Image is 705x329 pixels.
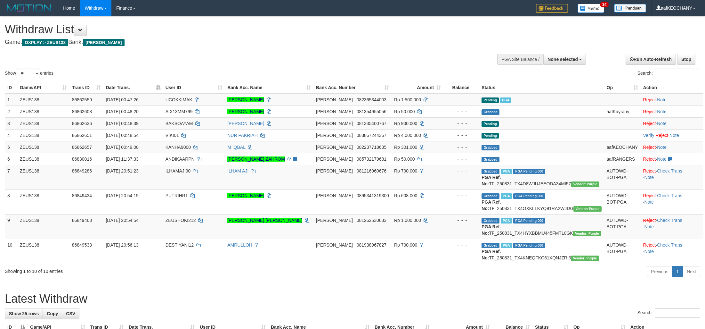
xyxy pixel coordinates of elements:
[446,132,476,139] div: - - -
[316,109,353,114] span: [PERSON_NAME]
[166,145,191,150] span: KANHA9000
[446,217,476,224] div: - - -
[106,145,138,150] span: [DATE] 00:49:00
[316,242,353,248] span: [PERSON_NAME]
[227,97,264,102] a: [PERSON_NAME]
[394,193,417,198] span: Rp 608.000
[446,144,476,150] div: - - -
[5,94,17,106] td: 1
[644,199,654,205] a: Note
[5,239,17,264] td: 10
[17,82,69,94] th: Game/API: activate to sort column ascending
[672,266,683,277] a: 1
[5,3,53,13] img: MOTION_logo.png
[657,218,682,223] a: Check Trans
[17,214,69,239] td: ZEUS138
[227,121,264,126] a: [PERSON_NAME]
[571,256,599,261] span: Vendor URL: https://trx4.1velocity.biz
[482,218,499,224] span: Grabbed
[683,266,700,277] a: Next
[227,156,285,162] a: [PERSON_NAME] ZAHROM
[5,141,17,153] td: 5
[446,168,476,174] div: - - -
[482,175,501,186] b: PGA Ref. No:
[643,242,656,248] a: Reject
[83,39,124,46] span: [PERSON_NAME]
[394,242,417,248] span: Rp 700.000
[641,190,703,214] td: · ·
[513,169,545,174] span: PGA Pending
[17,239,69,264] td: ZEUS138
[479,165,604,190] td: TF_250831_TX4D8WJUJEEODA34MI5Z
[357,121,386,126] span: Copy 081335400767 to clipboard
[657,109,667,114] a: Note
[446,108,476,115] div: - - -
[446,156,476,162] div: - - -
[578,4,604,13] img: Button%20Memo.svg
[482,199,501,211] b: PGA Ref. No:
[657,168,682,173] a: Check Trans
[571,181,599,187] span: Vendor URL: https://trx4.1velocity.biz
[641,153,703,165] td: ·
[17,117,69,129] td: ZEUS138
[166,121,193,126] span: BAKSOAYAM
[106,193,138,198] span: [DATE] 20:54:19
[479,214,604,239] td: TF_250831_TX4HYXBBMU445FMTL0GK
[641,82,703,94] th: Action
[316,121,353,126] span: [PERSON_NAME]
[479,239,604,264] td: TF_250831_TX4KNEQFKC61XQNJZRI3
[482,193,499,199] span: Grabbed
[227,145,245,150] a: M IQBAL
[357,242,386,248] span: Copy 081938967827 to clipboard
[669,133,679,138] a: Note
[543,54,586,65] button: None selected
[166,109,193,114] span: AIX13MM799
[501,218,512,224] span: Marked by aafRornrotha
[657,97,667,102] a: Note
[166,97,192,102] span: UCOKKIMAK
[614,4,646,13] img: panduan.png
[656,133,669,138] a: Reject
[677,54,695,65] a: Stop
[106,168,138,173] span: [DATE] 20:51:23
[644,249,654,254] a: Note
[573,206,601,212] span: Vendor URL: https://trx4.1velocity.biz
[16,69,40,78] select: Showentries
[604,239,641,264] td: AUTOWD-BOT-PGA
[17,141,69,153] td: ZEUS138
[5,129,17,141] td: 4
[643,133,654,138] a: Verify
[446,242,476,248] div: - - -
[106,97,138,102] span: [DATE] 00:47:26
[5,214,17,239] td: 9
[72,145,92,150] span: 86862657
[479,82,604,94] th: Status
[655,69,700,78] input: Search:
[17,165,69,190] td: ZEUS138
[227,133,258,138] a: NUR PAKRIAH
[5,117,17,129] td: 3
[547,57,578,62] span: None selected
[637,69,700,78] label: Search:
[482,121,499,127] span: Pending
[641,239,703,264] td: · ·
[482,224,501,236] b: PGA Ref. No:
[657,145,667,150] a: Note
[482,97,499,103] span: Pending
[513,193,545,199] span: PGA Pending
[72,218,92,223] span: 86849463
[501,169,512,174] span: Marked by aafRornrotha
[316,133,353,138] span: [PERSON_NAME]
[643,168,656,173] a: Reject
[394,109,415,114] span: Rp 50.000
[17,190,69,214] td: ZEUS138
[5,39,464,46] h4: Game: Bank:
[66,311,75,316] span: CSV
[604,153,641,165] td: aafRANGERS
[394,145,417,150] span: Rp 301.000
[313,82,392,94] th: Bank Acc. Number: activate to sort column ascending
[166,218,196,223] span: ZEUSHOKI212
[446,120,476,127] div: - - -
[72,133,92,138] span: 86862651
[604,82,641,94] th: Op: activate to sort column ascending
